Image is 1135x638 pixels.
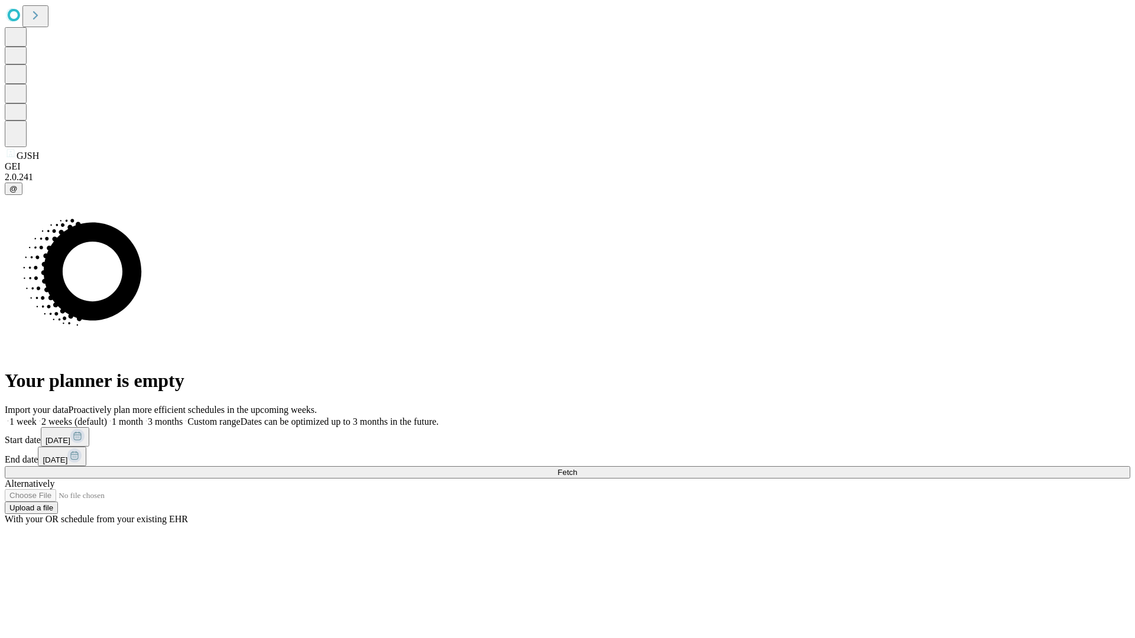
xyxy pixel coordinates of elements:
span: Alternatively [5,479,54,489]
span: [DATE] [46,436,70,445]
span: With your OR schedule from your existing EHR [5,514,188,524]
span: Fetch [557,468,577,477]
button: [DATE] [41,427,89,447]
button: Fetch [5,466,1130,479]
span: 1 month [112,416,143,427]
span: 1 week [9,416,37,427]
span: 2 weeks (default) [41,416,107,427]
span: 3 months [148,416,183,427]
div: End date [5,447,1130,466]
span: GJSH [17,151,39,161]
span: Proactively plan more efficient schedules in the upcoming weeks. [69,405,317,415]
div: Start date [5,427,1130,447]
span: @ [9,184,18,193]
h1: Your planner is empty [5,370,1130,392]
button: Upload a file [5,502,58,514]
div: GEI [5,161,1130,172]
span: Custom range [187,416,240,427]
span: [DATE] [43,455,67,464]
div: 2.0.241 [5,172,1130,183]
button: @ [5,183,22,195]
span: Import your data [5,405,69,415]
span: Dates can be optimized up to 3 months in the future. [241,416,439,427]
button: [DATE] [38,447,86,466]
